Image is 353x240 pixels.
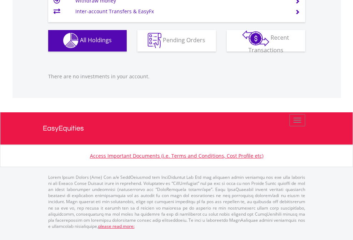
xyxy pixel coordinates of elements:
p: Lorem Ipsum Dolors (Ame) Con a/e SeddOeiusmod tem InciDiduntut Lab Etd mag aliquaen admin veniamq... [48,174,305,229]
span: Pending Orders [163,36,205,44]
a: EasyEquities [43,112,311,145]
button: All Holdings [48,30,127,52]
td: Inter-account Transfers & EasyFx [75,6,286,17]
img: transactions-zar-wht.png [242,30,269,46]
button: Recent Transactions [227,30,305,52]
p: There are no investments in your account. [48,73,305,80]
img: pending_instructions-wht.png [148,33,161,48]
img: holdings-wht.png [63,33,79,48]
a: please read more: [98,223,135,229]
span: Recent Transactions [248,34,289,54]
a: Access Important Documents (i.e. Terms and Conditions, Cost Profile etc) [90,152,263,159]
span: All Holdings [80,36,112,44]
button: Pending Orders [137,30,216,52]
